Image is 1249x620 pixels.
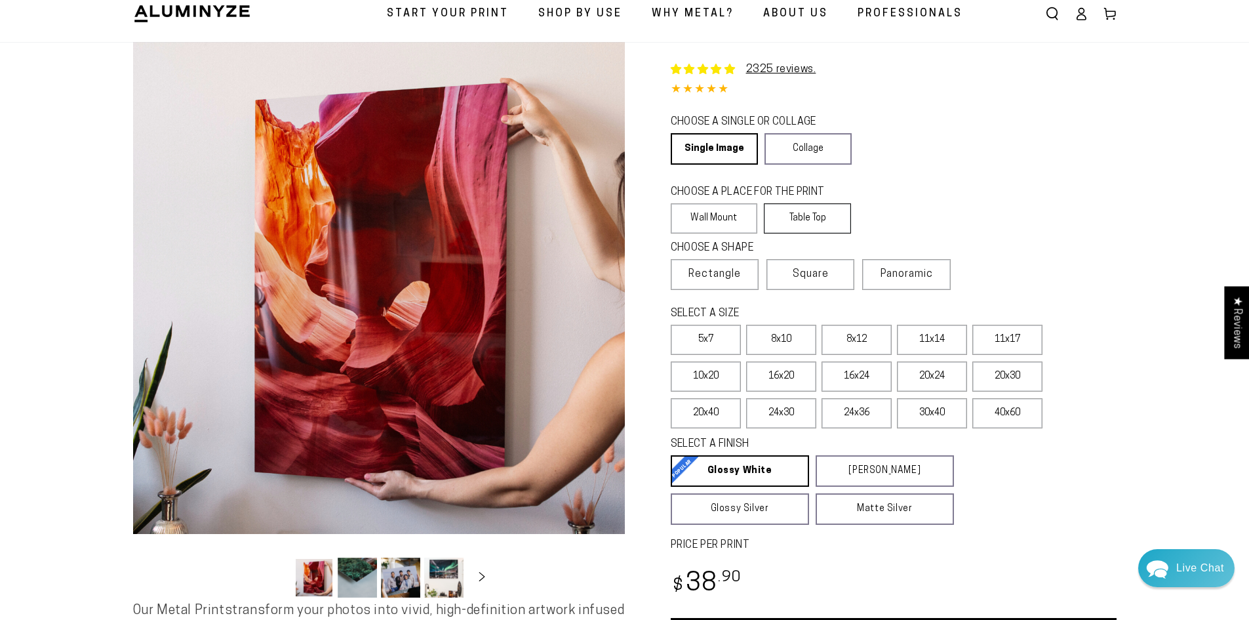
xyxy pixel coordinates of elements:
span: Professionals [858,5,962,24]
label: 20x40 [671,398,741,428]
span: Shop By Use [538,5,622,24]
label: 24x36 [822,398,892,428]
legend: CHOOSE A PLACE FOR THE PRINT [671,185,839,200]
sup: .90 [718,570,742,585]
img: Aluminyze [133,4,251,24]
label: 11x17 [972,325,1042,355]
a: Glossy White [671,455,809,487]
label: 16x24 [822,362,892,392]
label: 8x10 [746,325,816,355]
div: Click to open Judge.me floating reviews tab [1224,286,1249,359]
label: Table Top [764,203,851,234]
div: Contact Us Directly [1176,549,1224,587]
button: Load image 3 in gallery view [381,558,420,598]
a: Single Image [671,133,758,165]
label: 20x30 [972,362,1042,392]
div: Chat widget toggle [1138,549,1235,587]
a: Collage [764,133,852,165]
div: 4.85 out of 5.0 stars [671,81,1117,100]
label: 8x12 [822,325,892,355]
a: [PERSON_NAME] [816,455,954,487]
label: PRICE PER PRINT [671,538,1117,553]
span: Square [793,266,829,282]
bdi: 38 [671,571,742,597]
span: $ [673,577,684,595]
label: 16x20 [746,362,816,392]
a: Matte Silver [816,493,954,525]
legend: SELECT A SIZE [671,306,933,321]
button: Slide right [467,563,496,592]
legend: CHOOSE A SINGLE OR COLLAGE [671,115,840,130]
span: Why Metal? [652,5,734,24]
label: 11x14 [897,325,967,355]
button: Load image 1 in gallery view [294,558,334,598]
media-gallery: Gallery Viewer [133,42,625,602]
label: Wall Mount [671,203,758,234]
button: Load image 2 in gallery view [338,558,377,598]
label: 30x40 [897,398,967,428]
legend: CHOOSE A SHAPE [671,241,841,256]
a: 2325 reviews. [746,64,816,75]
label: 5x7 [671,325,741,355]
label: 20x24 [897,362,967,392]
label: 10x20 [671,362,741,392]
span: Rectangle [688,266,741,282]
label: 24x30 [746,398,816,428]
a: Glossy Silver [671,493,809,525]
label: 40x60 [972,398,1042,428]
button: Slide left [262,563,290,592]
span: Start Your Print [387,5,509,24]
span: Panoramic [881,269,933,279]
button: Load image 4 in gallery view [424,558,464,598]
span: About Us [763,5,828,24]
legend: SELECT A FINISH [671,437,922,452]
